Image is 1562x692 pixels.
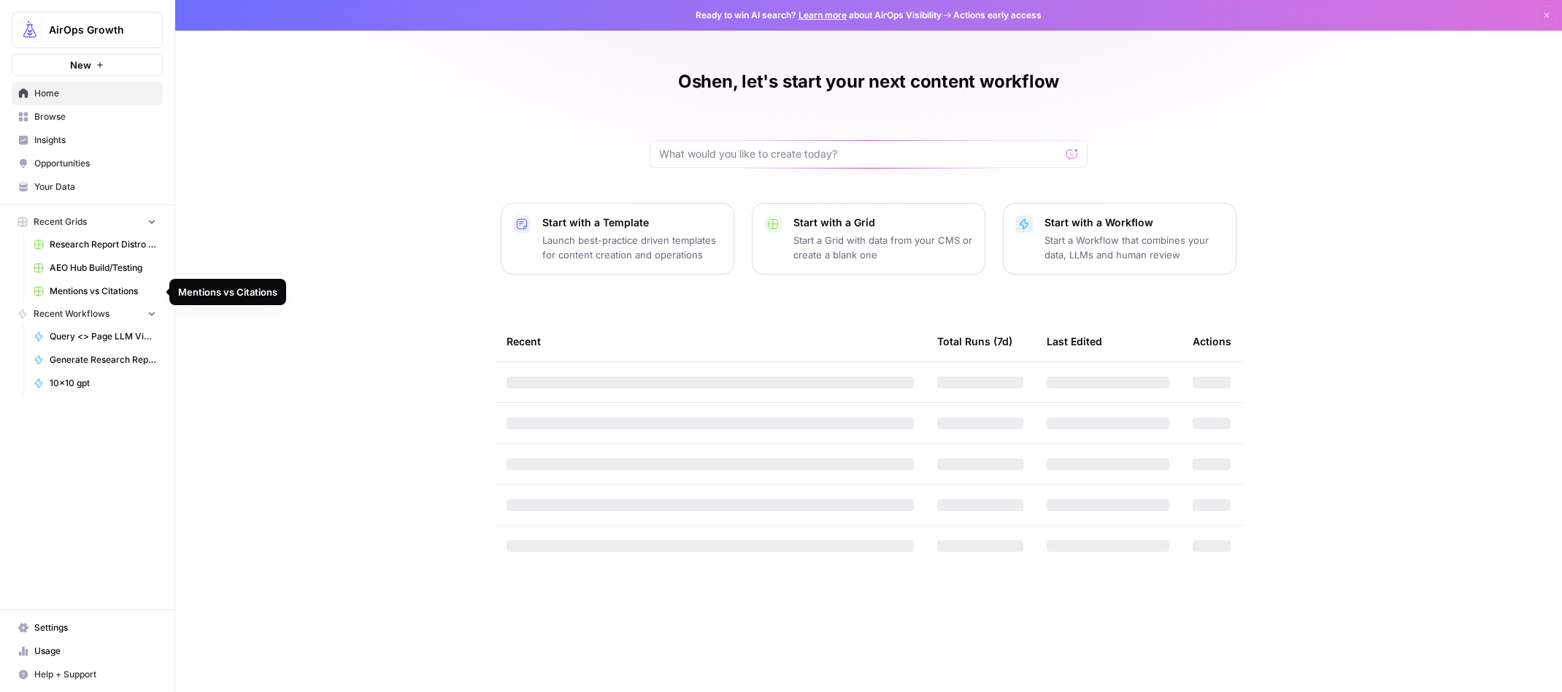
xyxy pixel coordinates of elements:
span: Help + Support [34,668,156,681]
a: Learn more [799,9,847,20]
a: 10x10 gpt [27,372,163,395]
div: Recent [507,321,914,361]
a: Home [12,82,163,105]
h1: Oshen, let's start your next content workflow [678,70,1059,93]
span: Opportunities [34,157,156,170]
a: AEO Hub Build/Testing [27,256,163,280]
a: Query <> Page LLM Viz Map [27,325,163,348]
a: Generate Research Report Draft [27,348,163,372]
span: Usage [34,645,156,658]
span: Ready to win AI search? about AirOps Visibility [696,9,942,22]
div: Actions [1193,321,1231,361]
span: Actions early access [953,9,1042,22]
input: What would you like to create today? [659,147,1061,161]
button: Start with a GridStart a Grid with data from your CMS or create a blank one [752,203,985,274]
button: Help + Support [12,663,163,686]
a: Browse [12,105,163,128]
a: Mentions vs Citations [27,280,163,303]
span: New [70,58,91,72]
div: Total Runs (7d) [937,321,1012,361]
p: Start a Grid with data from your CMS or create a blank one [793,233,973,262]
span: Query <> Page LLM Viz Map [50,330,156,343]
p: Start with a Grid [793,215,973,230]
p: Start a Workflow that combines your data, LLMs and human review [1044,233,1224,262]
button: Workspace: AirOps Growth [12,12,163,48]
span: Insights [34,134,156,147]
span: Mentions vs Citations [50,285,156,298]
p: Start with a Workflow [1044,215,1224,230]
button: Start with a WorkflowStart a Workflow that combines your data, LLMs and human review [1003,203,1236,274]
a: Usage [12,639,163,663]
span: Recent Workflows [34,307,109,320]
p: Start with a Template [542,215,722,230]
span: Home [34,87,156,100]
span: 10x10 gpt [50,377,156,390]
button: New [12,54,163,76]
p: Launch best-practice driven templates for content creation and operations [542,233,722,262]
a: Your Data [12,175,163,199]
button: Start with a TemplateLaunch best-practice driven templates for content creation and operations [501,203,734,274]
a: Opportunities [12,152,163,175]
span: Settings [34,621,156,634]
a: Settings [12,616,163,639]
span: Your Data [34,180,156,193]
span: AEO Hub Build/Testing [50,261,156,274]
div: Last Edited [1047,321,1102,361]
span: Browse [34,110,156,123]
button: Recent Grids [12,211,163,233]
a: Research Report Distro Workflows [27,233,163,256]
img: AirOps Growth Logo [17,17,43,43]
span: Research Report Distro Workflows [50,238,156,251]
button: Recent Workflows [12,303,163,325]
a: Insights [12,128,163,152]
span: Generate Research Report Draft [50,353,156,366]
span: Recent Grids [34,215,87,228]
span: AirOps Growth [49,23,137,37]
